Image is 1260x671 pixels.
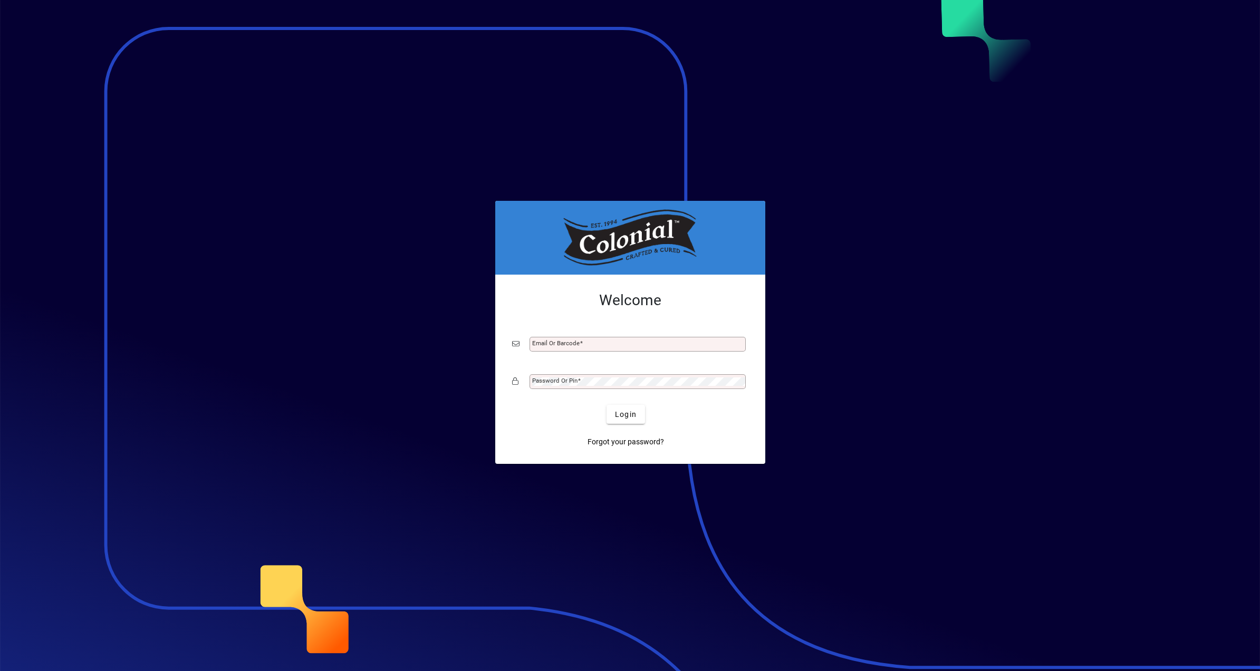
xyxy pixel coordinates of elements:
span: Forgot your password? [588,436,664,448]
a: Forgot your password? [583,432,668,451]
mat-label: Email or Barcode [532,339,580,347]
button: Login [607,405,645,424]
h2: Welcome [512,291,748,309]
mat-label: Password or Pin [532,377,578,384]
span: Login [615,409,637,420]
